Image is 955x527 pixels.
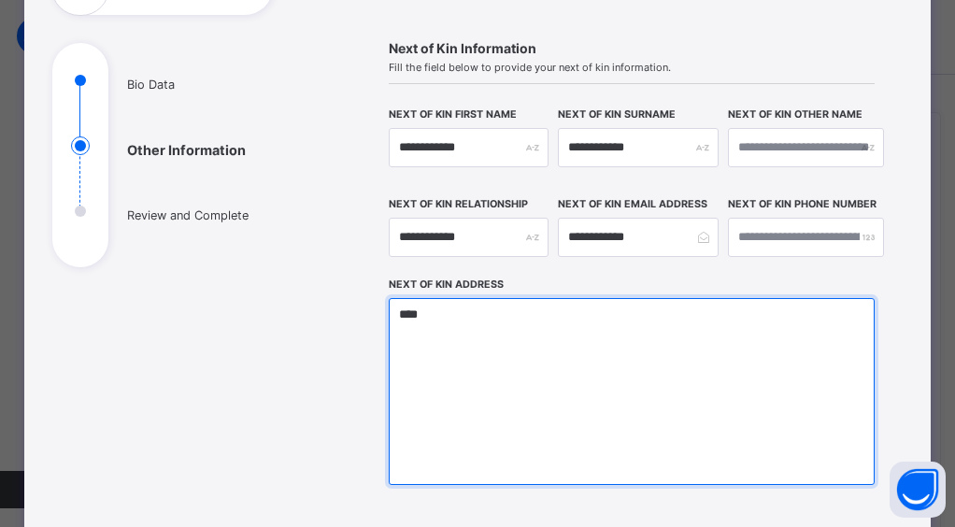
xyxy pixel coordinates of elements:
[558,108,676,121] label: Next of Kin Surname
[389,278,504,291] label: Next of Kin Address
[890,462,946,518] button: Open asap
[389,108,517,121] label: Next of Kin First Name
[389,40,876,56] span: Next of Kin Information
[728,198,877,210] label: Next of Kin Phone Number
[389,198,528,210] label: Next of Kin Relationship
[728,108,862,121] label: Next of Kin Other Name
[389,61,876,74] span: Fill the field below to provide your next of kin information.
[558,198,707,210] label: Next of Kin Email Address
